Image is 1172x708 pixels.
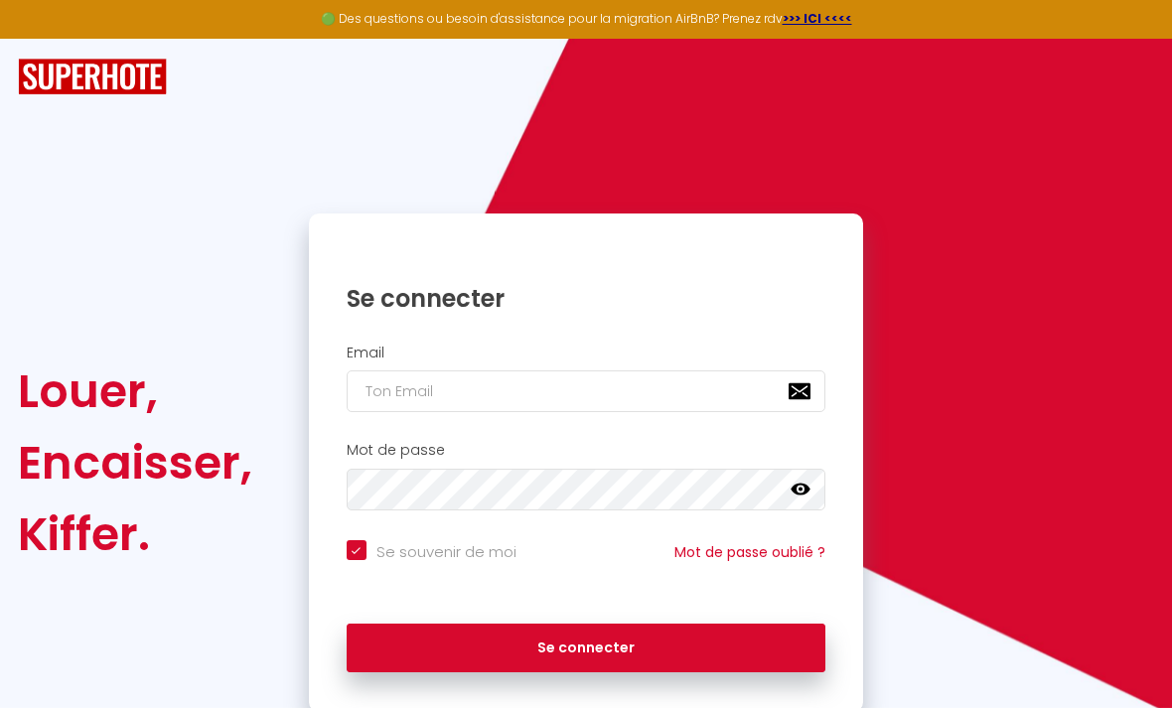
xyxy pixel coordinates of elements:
[18,59,167,95] img: SuperHote logo
[18,427,252,498] div: Encaisser,
[674,542,825,562] a: Mot de passe oublié ?
[347,283,826,314] h1: Se connecter
[18,498,252,570] div: Kiffer.
[18,355,252,427] div: Louer,
[347,624,826,673] button: Se connecter
[347,370,826,412] input: Ton Email
[347,345,826,361] h2: Email
[783,10,852,27] a: >>> ICI <<<<
[347,442,826,459] h2: Mot de passe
